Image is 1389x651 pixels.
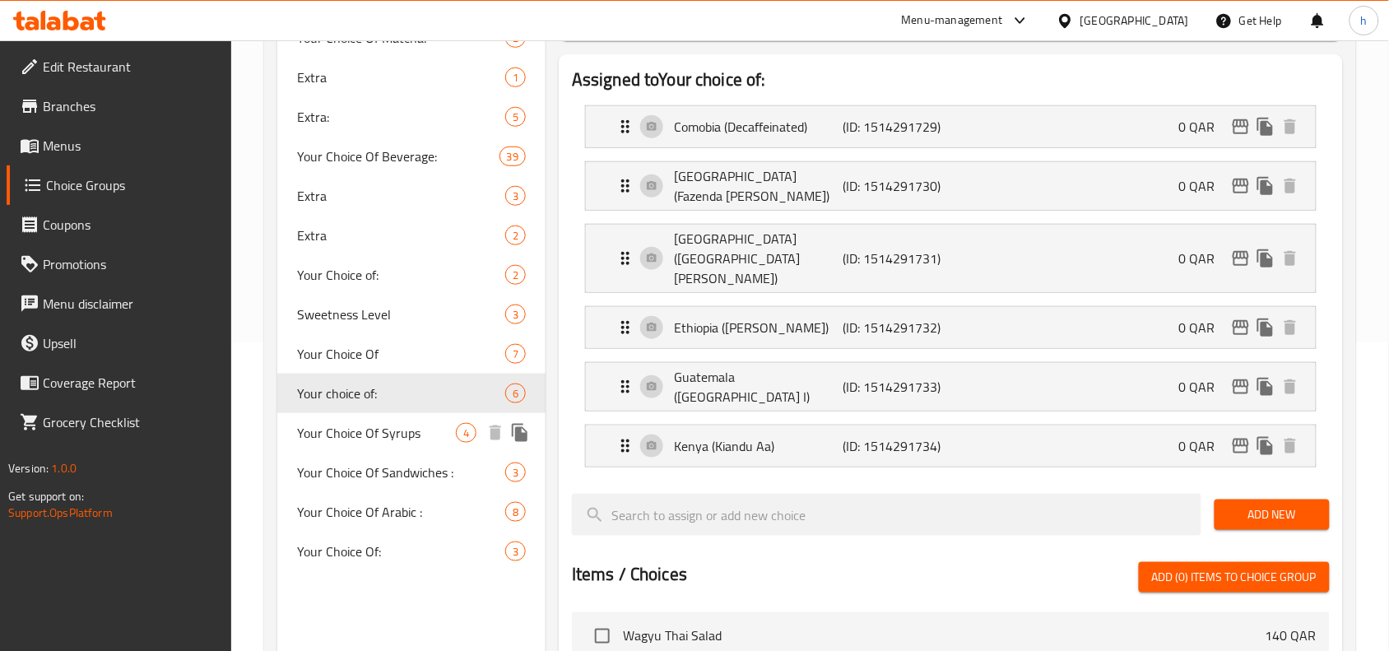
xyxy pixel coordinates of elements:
[506,70,525,86] span: 1
[43,96,219,116] span: Branches
[7,402,232,442] a: Grocery Checklist
[1253,246,1278,271] button: duplicate
[1278,246,1303,271] button: delete
[43,333,219,353] span: Upsell
[7,126,232,165] a: Menus
[297,463,505,482] span: Your Choice Of Sandwiches :
[1229,315,1253,340] button: edit
[277,492,546,532] div: Your Choice Of Arabic :8
[1179,436,1229,456] p: 0 QAR
[674,229,843,288] p: [GEOGRAPHIC_DATA] ([GEOGRAPHIC_DATA][PERSON_NAME])
[1229,114,1253,139] button: edit
[586,307,1316,348] div: Expand
[297,107,505,127] span: Extra:
[277,374,546,413] div: Your choice of:6
[505,384,526,403] div: Choices
[7,323,232,363] a: Upsell
[297,28,505,48] span: Your Choice Of Matcha:
[43,412,219,432] span: Grocery Checklist
[572,217,1330,300] li: Expand
[8,458,49,479] span: Version:
[277,334,546,374] div: Your Choice Of7
[297,146,499,166] span: Your Choice Of Beverage:
[843,176,955,196] p: (ID: 1514291730)
[572,99,1330,155] li: Expand
[43,136,219,156] span: Menus
[1179,117,1229,137] p: 0 QAR
[505,107,526,127] div: Choices
[674,436,843,456] p: Kenya (Kiandu Aa)
[1278,114,1303,139] button: delete
[572,67,1330,92] h2: Assigned to Your choice of:
[1179,318,1229,337] p: 0 QAR
[572,562,687,587] h2: Items / Choices
[1253,434,1278,458] button: duplicate
[277,216,546,255] div: Extra2
[1229,374,1253,399] button: edit
[902,11,1003,30] div: Menu-management
[1229,174,1253,198] button: edit
[674,117,843,137] p: Comobia (Decaffeinated)
[506,307,525,323] span: 3
[843,377,955,397] p: (ID: 1514291733)
[572,418,1330,474] li: Expand
[1179,249,1229,268] p: 0 QAR
[586,425,1316,467] div: Expand
[7,165,232,205] a: Choice Groups
[506,267,525,283] span: 2
[674,367,843,407] p: Guatemala ([GEOGRAPHIC_DATA] I)
[506,465,525,481] span: 3
[1253,114,1278,139] button: duplicate
[7,205,232,244] a: Coupons
[572,300,1330,356] li: Expand
[1215,500,1330,530] button: Add New
[277,413,546,453] div: Your Choice Of Syrups4deleteduplicate
[8,486,84,507] span: Get support on:
[1229,434,1253,458] button: edit
[1139,562,1330,593] button: Add (0) items to choice group
[1266,626,1317,646] p: 140 QAR
[51,458,77,479] span: 1.0.0
[506,228,525,244] span: 2
[297,305,505,324] span: Sweetness Level
[297,542,505,561] span: Your Choice Of:
[277,97,546,137] div: Extra:5
[843,249,955,268] p: (ID: 1514291731)
[506,109,525,125] span: 5
[506,544,525,560] span: 3
[46,175,219,195] span: Choice Groups
[1179,377,1229,397] p: 0 QAR
[505,186,526,206] div: Choices
[1253,374,1278,399] button: duplicate
[506,188,525,204] span: 3
[586,106,1316,147] div: Expand
[297,423,456,443] span: Your Choice Of Syrups
[297,384,505,403] span: Your choice of:
[505,305,526,324] div: Choices
[7,86,232,126] a: Branches
[505,265,526,285] div: Choices
[297,67,505,87] span: Extra
[843,436,955,456] p: (ID: 1514291734)
[297,265,505,285] span: Your Choice of:
[505,502,526,522] div: Choices
[43,215,219,235] span: Coupons
[506,505,525,520] span: 8
[7,363,232,402] a: Coverage Report
[674,166,843,206] p: [GEOGRAPHIC_DATA] (Fazenda [PERSON_NAME])
[1253,315,1278,340] button: duplicate
[1179,176,1229,196] p: 0 QAR
[623,626,1266,646] span: Wagyu Thai Salad
[277,58,546,97] div: Extra1
[277,295,546,334] div: Sweetness Level3
[505,67,526,87] div: Choices
[7,284,232,323] a: Menu disclaimer
[1278,315,1303,340] button: delete
[843,117,955,137] p: (ID: 1514291729)
[277,137,546,176] div: Your Choice Of Beverage:39
[1278,174,1303,198] button: delete
[277,176,546,216] div: Extra3
[457,425,476,441] span: 4
[499,146,526,166] div: Choices
[1361,12,1368,30] span: h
